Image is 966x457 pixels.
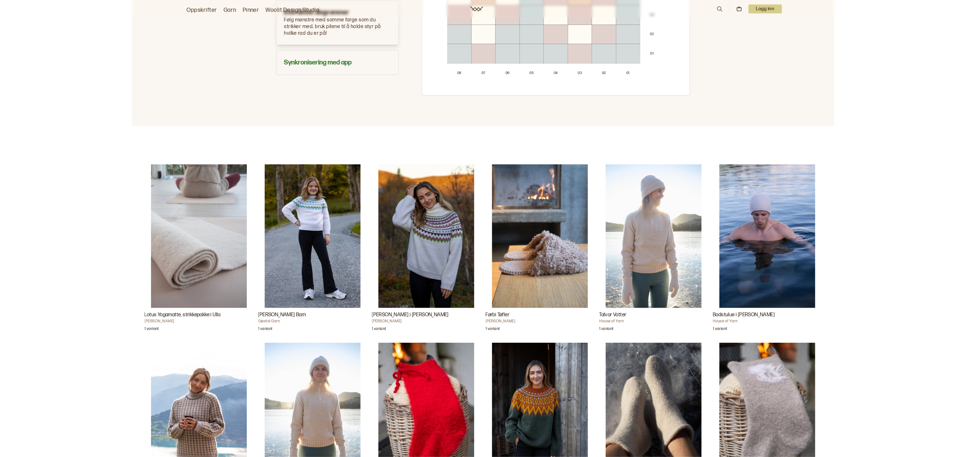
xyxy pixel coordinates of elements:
[372,319,481,324] h4: [PERSON_NAME]
[599,326,614,333] p: 1 variant
[506,71,510,75] p: 0 6
[554,71,558,75] p: 0 4
[378,164,474,308] img: Brit Frafjord ØrstavikNillo Genser i Ulla
[486,319,594,324] h4: [PERSON_NAME]
[258,326,273,333] p: 1 variant
[482,71,485,75] p: 0 7
[266,6,320,15] a: Woolit Design Studio
[719,164,815,308] img: House of YarnBadstulue i Ulla
[284,17,391,37] p: Følg mønstre med samme farge som du strikker med. bruk pilene til å holde styr på hvilke rad du e...
[749,4,782,13] p: Logg inn
[599,164,708,335] a: Talvor Votter
[457,71,461,75] p: 0 8
[713,319,822,324] h4: House of Yarn
[650,51,654,56] p: 0 1
[284,58,391,67] h3: Synkronisering med app
[372,326,386,333] p: 1 variant
[713,164,822,335] a: Badstulue i Ulla
[243,6,259,15] a: Pinner
[145,326,159,333] p: 1 variant
[265,164,361,308] img: Gjestal GarnNillo Genser Barn
[224,6,236,15] a: Garn
[713,311,822,319] h3: Badstulue i [PERSON_NAME]
[258,164,367,335] a: Nillo Genser Barn
[713,326,727,333] p: 1 variant
[650,32,654,36] p: 0 2
[151,164,247,308] img: Ane Kydland ThomassenLotus Yogamatte, strikkepakke i Ulla
[372,164,481,335] a: Nillo Genser i Ulla
[602,71,606,75] p: 0 2
[145,319,253,324] h4: [PERSON_NAME]
[599,319,708,324] h4: House of Yarn
[606,164,702,308] img: House of YarnTalvor Votter
[486,326,500,333] p: 1 variant
[187,6,217,15] a: Oppskrifter
[470,6,483,11] a: Woolit
[258,319,367,324] h4: Gjestal Garn
[258,311,367,319] h3: [PERSON_NAME] Barn
[749,4,782,13] button: User dropdown
[145,164,253,335] a: Lotus Yogamatte, strikkepakke i Ulla
[145,311,253,319] h3: Lotus Yogamatte, strikkepakke i Ulla
[626,71,630,75] p: 0 1
[492,164,588,308] img: Brit Frafjord ØrstavikFørbi Tøfler
[599,311,708,319] h3: Talvor Votter
[578,71,582,75] p: 0 3
[372,311,481,319] h3: [PERSON_NAME] i [PERSON_NAME]
[486,164,594,335] a: Førbi Tøfler
[486,311,594,319] h3: Førbi Tøfler
[530,71,534,75] p: 0 5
